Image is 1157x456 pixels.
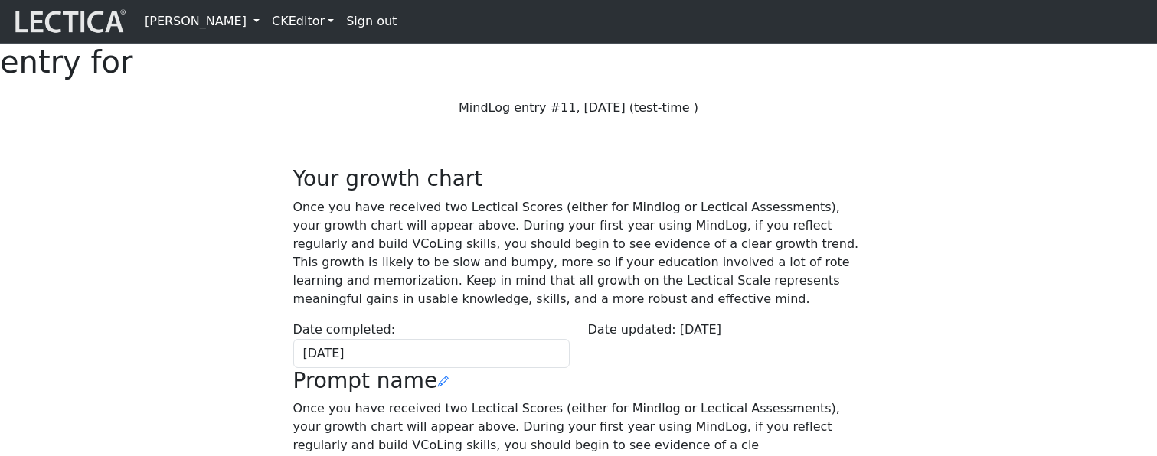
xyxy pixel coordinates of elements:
[293,368,864,394] h3: Prompt name
[11,7,126,36] img: lecticalive
[340,6,403,37] a: Sign out
[293,99,864,117] p: MindLog entry #11, [DATE] (test-time )
[293,399,864,454] p: Once you have received two Lectical Scores (either for Mindlog or Lectical Assessments), your gro...
[139,6,266,37] a: [PERSON_NAME]
[579,321,874,368] div: Date updated: [DATE]
[293,198,864,308] p: Once you have received two Lectical Scores (either for Mindlog or Lectical Assessments), your gro...
[293,166,864,192] h3: Your growth chart
[266,6,340,37] a: CKEditor
[293,321,396,339] label: Date completed:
